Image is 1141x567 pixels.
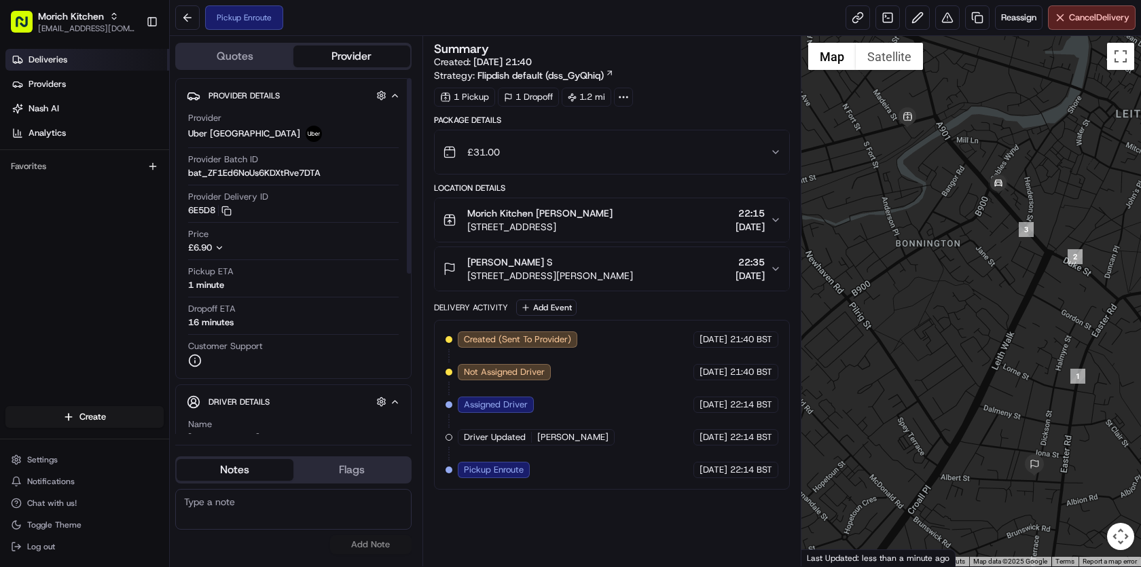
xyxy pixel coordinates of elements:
span: [DATE] [736,269,765,282]
div: 1 Pickup [434,88,495,107]
span: [EMAIL_ADDRESS][DOMAIN_NAME] [38,23,135,34]
a: 📗Knowledge Base [8,298,109,323]
span: 21:40 BST [730,333,772,346]
div: Delivery Activity [434,302,508,313]
span: Assigned Driver [464,399,528,411]
button: £6.90 [188,242,308,254]
span: Provider [188,112,221,124]
span: 21:40 BST [730,366,772,378]
button: See all [211,174,247,190]
div: 💻 [115,305,126,316]
span: Settings [27,454,58,465]
span: Deliveries [29,54,67,66]
span: Morich Kitchen [PERSON_NAME] [467,206,613,220]
span: Provider Delivery ID [188,191,268,203]
span: Name [188,418,212,431]
div: Last Updated: less than a minute ago [801,549,956,566]
span: Driver Details [209,397,270,407]
img: Asif Zaman Khan [14,198,35,219]
div: [PERSON_NAME] [188,432,259,444]
a: Terms (opens in new tab) [1055,557,1074,565]
span: Map data ©2025 Google [973,557,1047,565]
button: [PERSON_NAME] S[STREET_ADDRESS][PERSON_NAME]22:35[DATE] [435,247,789,291]
button: Map camera controls [1107,523,1134,550]
span: Uber [GEOGRAPHIC_DATA] [188,128,300,140]
div: Start new chat [61,130,223,143]
span: Log out [27,541,55,552]
span: 22:35 [736,255,765,269]
span: Pickup ETA [188,266,234,278]
button: Morich Kitchen [38,10,104,23]
span: [DATE] [736,220,765,234]
div: 1 Dropoff [498,88,559,107]
button: Driver Details [187,390,400,413]
div: 1 minute [188,279,224,291]
span: 22:14 BST [730,431,772,443]
span: [DATE] [700,431,727,443]
div: Location Details [434,183,790,194]
span: Created: [434,55,532,69]
span: [PERSON_NAME] [PERSON_NAME] [42,247,180,258]
span: API Documentation [128,304,218,317]
a: 💻API Documentation [109,298,223,323]
div: Past conversations [14,177,91,187]
button: Morich Kitchen [PERSON_NAME][STREET_ADDRESS]22:15[DATE] [435,198,789,242]
div: Favorites [5,156,164,177]
img: 1736555255976-a54dd68f-1ca7-489b-9aae-adbdc363a1c4 [27,248,38,259]
span: Knowledge Base [27,304,104,317]
img: Dianne Alexi Soriano [14,234,35,256]
span: [DATE] [700,464,727,476]
button: Toggle Theme [5,515,164,534]
button: Settings [5,450,164,469]
button: Provider [293,45,410,67]
span: £31.00 [467,145,500,159]
span: [DATE] 21:40 [473,56,532,68]
a: Analytics [5,122,169,144]
a: Flipdish default (dss_GyQhiq) [477,69,614,82]
span: 22:14 BST [730,464,772,476]
img: Google [805,549,850,566]
a: Powered byPylon [96,336,164,347]
button: Show street map [808,43,856,70]
span: [DATE] [700,333,727,346]
a: Deliveries [5,49,169,71]
span: Notifications [27,476,75,487]
span: [DATE] [190,247,218,258]
a: Providers [5,73,169,95]
button: Show satellite imagery [856,43,923,70]
button: CancelDelivery [1048,5,1136,30]
span: [DATE] [700,399,727,411]
span: 22:15 [736,206,765,220]
button: Flags [293,459,410,481]
span: Provider Details [209,90,280,101]
div: Strategy: [434,69,614,82]
button: Quotes [177,45,293,67]
button: Toggle fullscreen view [1107,43,1134,70]
span: Reassign [1001,12,1036,24]
span: Analytics [29,127,66,139]
span: [STREET_ADDRESS] [467,220,613,234]
button: 6E5D8 [188,204,232,217]
span: • [113,211,117,221]
div: 📗 [14,305,24,316]
div: 1.2 mi [562,88,611,107]
span: [PERSON_NAME] S [467,255,553,269]
span: Pylon [135,337,164,347]
span: Cancel Delivery [1069,12,1129,24]
button: Create [5,406,164,428]
h3: Summary [434,43,489,55]
div: We're available if you need us! [61,143,187,154]
input: Clear [35,88,224,102]
button: Morich Kitchen[EMAIL_ADDRESS][DOMAIN_NAME] [5,5,141,38]
button: Chat with us! [5,494,164,513]
img: 1736555255976-a54dd68f-1ca7-489b-9aae-adbdc363a1c4 [27,211,38,222]
img: Nash [14,14,41,41]
span: Flipdish default (dss_GyQhiq) [477,69,604,82]
span: Pickup Enroute [464,464,524,476]
span: Not Assigned Driver [464,366,545,378]
span: [STREET_ADDRESS][PERSON_NAME] [467,269,633,282]
p: Welcome 👋 [14,54,247,76]
img: uber-new-logo.jpeg [306,126,322,142]
span: [DATE] [120,211,148,221]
